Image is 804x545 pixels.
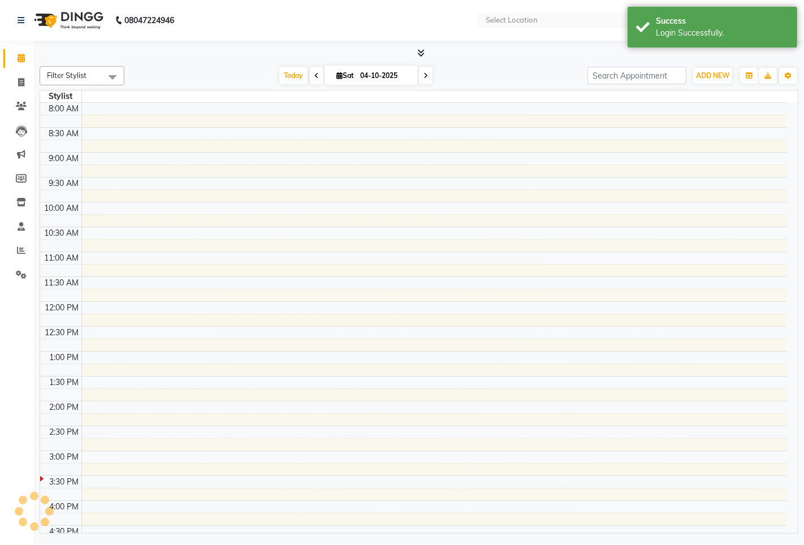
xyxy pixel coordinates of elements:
div: 9:30 AM [47,178,81,189]
div: 4:30 PM [47,526,81,538]
div: 2:00 PM [47,401,81,413]
div: 10:00 AM [42,202,81,214]
span: ADD NEW [696,71,729,80]
button: ADD NEW [693,68,732,84]
div: 12:00 PM [43,302,81,314]
span: Today [279,67,308,84]
div: 9:00 AM [47,153,81,165]
div: Login Successfully. [656,27,789,39]
div: 4:00 PM [47,501,81,513]
div: Select Location [486,15,538,26]
div: 11:30 AM [42,277,81,289]
div: 3:30 PM [47,476,81,488]
img: logo [29,5,106,36]
div: 8:00 AM [47,103,81,115]
input: 2025-10-04 [357,67,413,84]
b: 08047224946 [124,5,174,36]
div: 2:30 PM [47,426,81,438]
div: 1:00 PM [47,352,81,364]
div: Stylist [40,90,81,102]
span: Filter Stylist [47,71,87,80]
span: Sat [334,71,357,80]
div: 8:30 AM [47,128,81,140]
input: Search Appointment [587,67,686,84]
div: Success [656,15,789,27]
div: 3:00 PM [47,451,81,463]
div: 12:30 PM [43,327,81,339]
div: 1:30 PM [47,377,81,388]
div: 11:00 AM [42,252,81,264]
div: 10:30 AM [42,227,81,239]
